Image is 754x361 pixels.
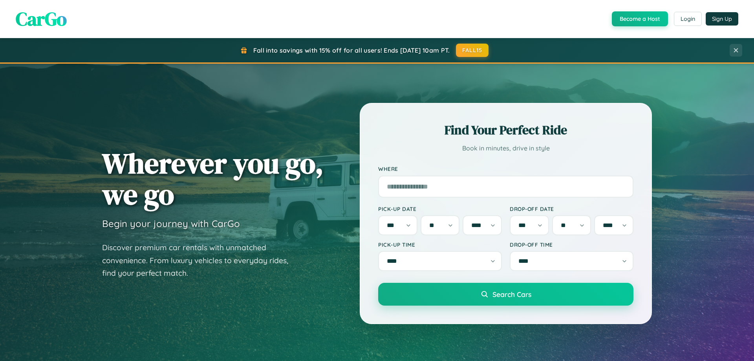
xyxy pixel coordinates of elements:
button: Sign Up [706,12,738,26]
p: Book in minutes, drive in style [378,143,633,154]
h2: Find Your Perfect Ride [378,121,633,139]
label: Pick-up Time [378,241,502,248]
p: Discover premium car rentals with unmatched convenience. From luxury vehicles to everyday rides, ... [102,241,298,280]
button: Become a Host [612,11,668,26]
span: Search Cars [492,290,531,299]
h3: Begin your journey with CarGo [102,218,240,229]
label: Drop-off Time [510,241,633,248]
label: Drop-off Date [510,205,633,212]
h1: Wherever you go, we go [102,148,324,210]
span: CarGo [16,6,67,32]
button: Login [674,12,702,26]
span: Fall into savings with 15% off for all users! Ends [DATE] 10am PT. [253,46,450,54]
label: Pick-up Date [378,205,502,212]
label: Where [378,166,633,172]
button: FALL15 [456,44,489,57]
button: Search Cars [378,283,633,306]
